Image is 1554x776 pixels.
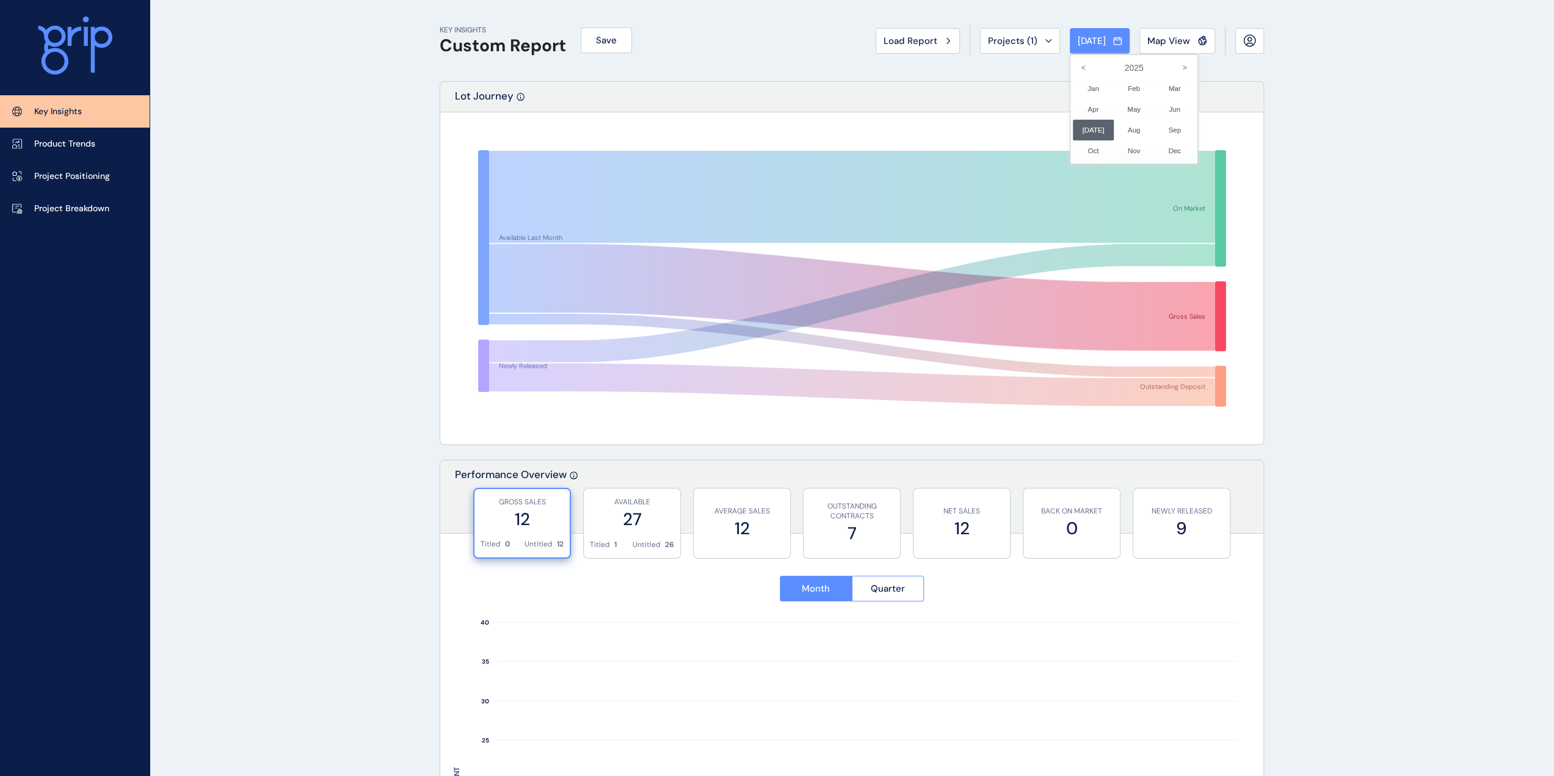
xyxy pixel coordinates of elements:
[1174,57,1195,78] i: >
[1154,78,1195,99] li: Mar
[34,170,110,183] p: Project Positioning
[1114,99,1155,120] li: May
[1154,140,1195,161] li: Dec
[1073,120,1114,140] li: [DATE]
[1114,120,1155,140] li: Aug
[1073,99,1114,120] li: Apr
[34,106,82,118] p: Key Insights
[1154,99,1195,120] li: Jun
[1073,78,1114,99] li: Jan
[1073,57,1094,78] i: <
[34,203,109,215] p: Project Breakdown
[1073,57,1195,78] label: 2025
[1114,78,1155,99] li: Feb
[34,138,95,150] p: Product Trends
[1154,120,1195,140] li: Sep
[1114,140,1155,161] li: Nov
[1073,140,1114,161] li: Oct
